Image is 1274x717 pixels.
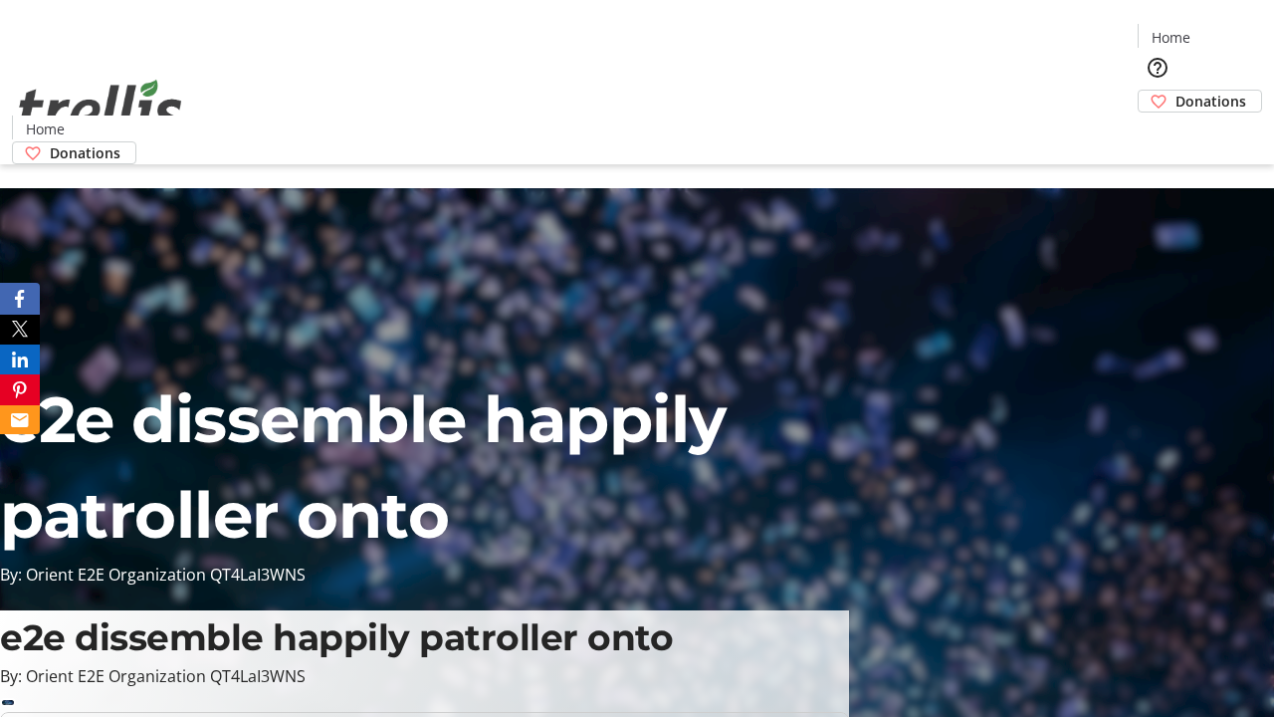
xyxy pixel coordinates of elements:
a: Home [1139,27,1202,48]
span: Home [1152,27,1190,48]
span: Donations [50,142,120,163]
span: Donations [1175,91,1246,112]
span: Home [26,119,65,139]
button: Cart [1138,113,1177,152]
a: Donations [12,141,136,164]
button: Help [1138,48,1177,88]
img: Orient E2E Organization QT4LaI3WNS's Logo [12,58,189,157]
a: Donations [1138,90,1262,113]
a: Home [13,119,77,139]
